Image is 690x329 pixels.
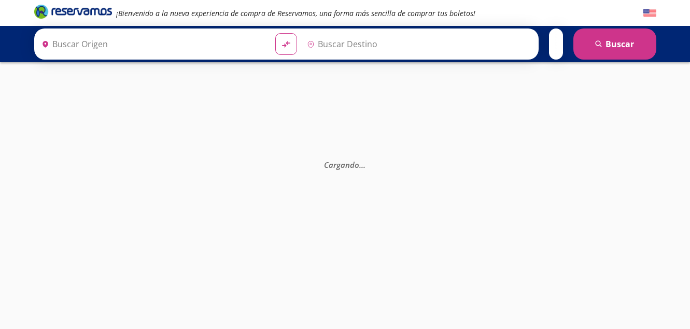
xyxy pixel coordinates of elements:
[363,159,365,169] span: .
[324,159,365,169] em: Cargando
[34,4,112,22] a: Brand Logo
[37,31,267,57] input: Buscar Origen
[303,31,533,57] input: Buscar Destino
[34,4,112,19] i: Brand Logo
[361,159,363,169] span: .
[573,28,656,60] button: Buscar
[116,8,475,18] em: ¡Bienvenido a la nueva experiencia de compra de Reservamos, una forma más sencilla de comprar tus...
[643,7,656,20] button: English
[359,159,361,169] span: .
